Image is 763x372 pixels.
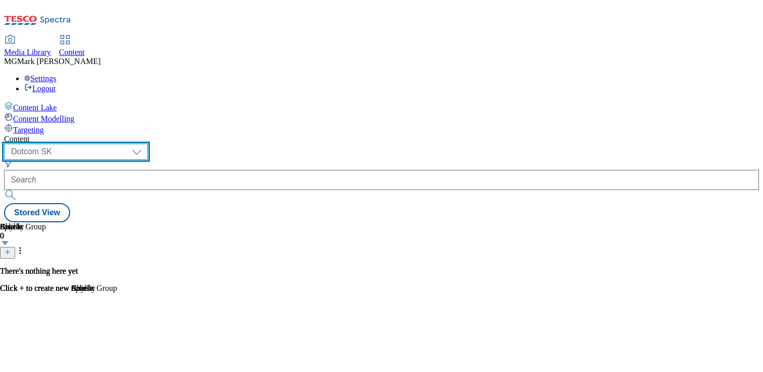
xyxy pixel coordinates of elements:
a: Content [59,36,85,57]
a: Media Library [4,36,51,57]
a: Targeting [4,123,759,135]
span: MG [4,57,17,66]
span: Content Modelling [13,114,74,123]
div: Content [4,135,759,144]
a: Content Modelling [4,112,759,123]
span: Content Lake [13,103,57,112]
span: Targeting [13,126,44,134]
svg: Search Filters [4,160,12,168]
a: Settings [24,74,57,83]
input: Search [4,170,759,190]
span: Mark [PERSON_NAME] [17,57,101,66]
span: Content [59,48,85,56]
a: Content Lake [4,101,759,112]
a: Logout [24,84,56,93]
button: Stored View [4,203,70,222]
span: Media Library [4,48,51,56]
